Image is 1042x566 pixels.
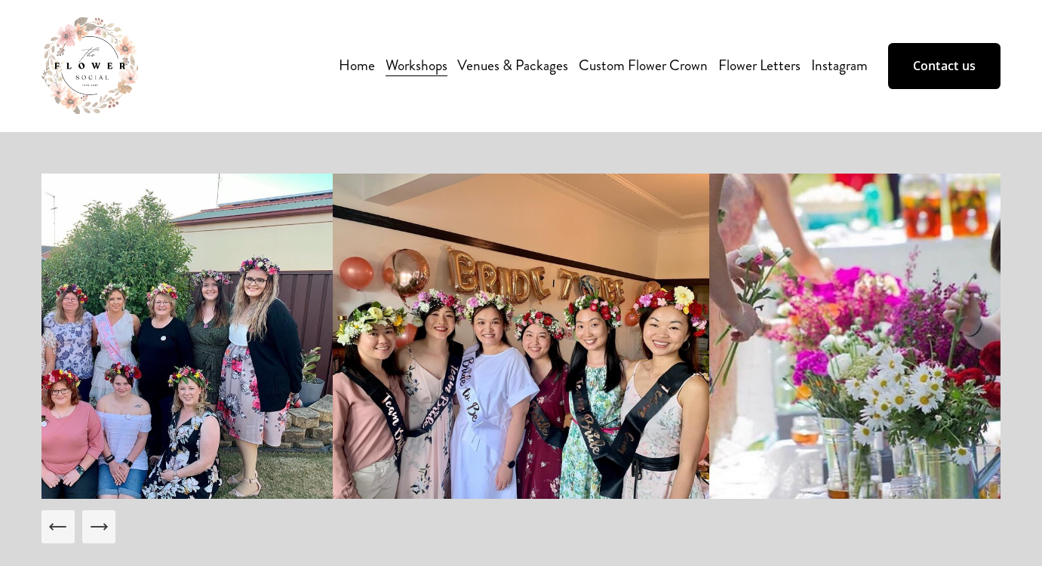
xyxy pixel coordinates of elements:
button: Next Slide [82,510,115,543]
img: The Flower Social [41,17,138,114]
a: Home [339,53,375,79]
a: Flower Letters [718,53,801,79]
a: Instagram [811,53,868,79]
a: Contact us [888,43,1000,88]
a: folder dropdown [386,53,447,79]
img: image-asset (5).jpeg [709,174,1034,499]
span: Workshops [386,54,447,78]
img: image-asset (1).jpeg [333,174,709,499]
a: Custom Flower Crown [579,53,708,79]
button: Previous Slide [41,510,75,543]
a: Venues & Packages [457,53,568,79]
